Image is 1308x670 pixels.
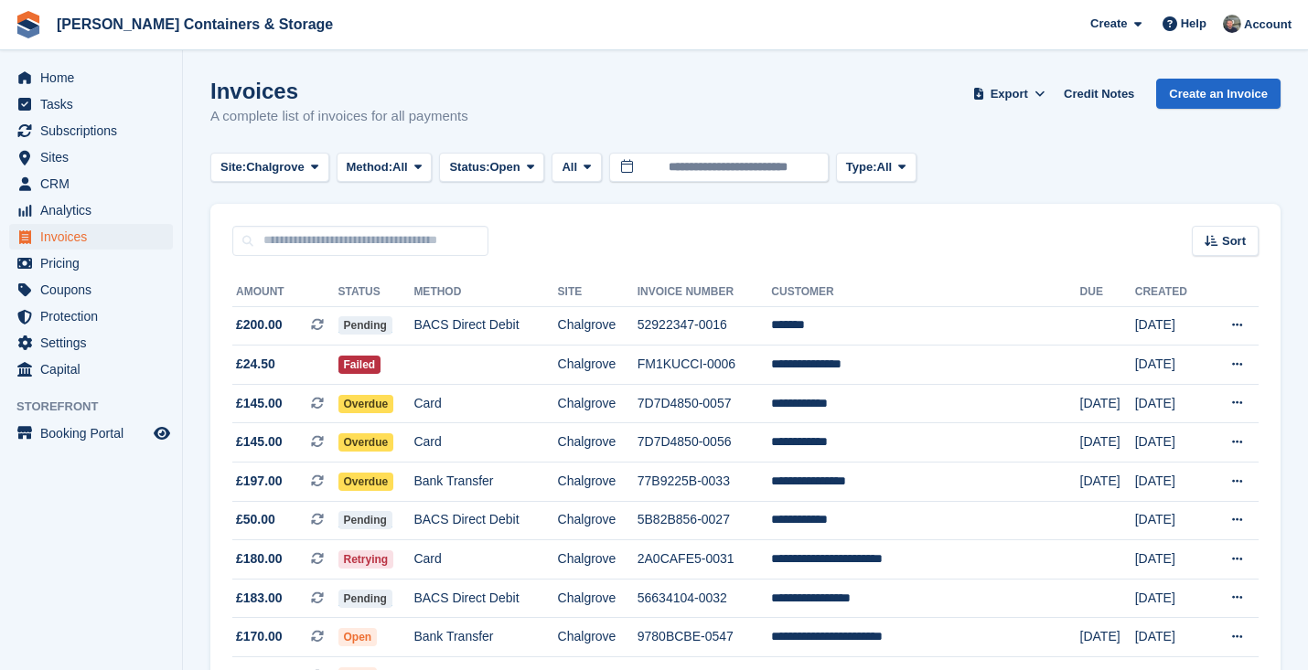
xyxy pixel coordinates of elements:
[638,501,772,540] td: 5B82B856-0027
[1223,15,1241,33] img: Adam Greenhalgh
[1135,423,1206,463] td: [DATE]
[877,158,893,176] span: All
[210,79,468,103] h1: Invoices
[413,540,557,580] td: Card
[969,79,1049,109] button: Export
[558,278,638,307] th: Site
[40,356,150,382] span: Capital
[236,627,283,646] span: £170.00
[232,278,338,307] th: Amount
[558,579,638,618] td: Chalgrove
[1135,278,1206,307] th: Created
[40,420,150,446] span: Booking Portal
[9,356,173,382] a: menu
[338,356,381,374] span: Failed
[1222,232,1246,250] span: Sort
[638,384,772,423] td: 7D7D4850-0057
[236,589,283,608] span: £183.00
[1135,579,1206,618] td: [DATE]
[9,330,173,356] a: menu
[552,153,601,183] button: All
[413,384,557,423] td: Card
[558,463,638,502] td: Chalgrove
[236,315,283,335] span: £200.00
[413,579,557,618] td: BACS Direct Debit
[413,306,557,346] td: BACS Direct Debit
[236,472,283,491] span: £197.00
[338,511,392,529] span: Pending
[1135,306,1206,346] td: [DATE]
[1056,79,1142,109] a: Credit Notes
[771,278,1079,307] th: Customer
[246,158,305,176] span: Chalgrove
[558,306,638,346] td: Chalgrove
[16,398,182,416] span: Storefront
[1080,384,1135,423] td: [DATE]
[40,91,150,117] span: Tasks
[836,153,917,183] button: Type: All
[40,144,150,170] span: Sites
[1156,79,1281,109] a: Create an Invoice
[236,355,275,374] span: £24.50
[1080,463,1135,502] td: [DATE]
[1135,346,1206,385] td: [DATE]
[220,158,246,176] span: Site:
[9,65,173,90] a: menu
[40,118,150,144] span: Subscriptions
[9,250,173,276] a: menu
[338,433,394,452] span: Overdue
[638,278,772,307] th: Invoice Number
[558,423,638,463] td: Chalgrove
[40,171,150,197] span: CRM
[236,510,275,529] span: £50.00
[558,384,638,423] td: Chalgrove
[9,420,173,446] a: menu
[413,501,557,540] td: BACS Direct Debit
[439,153,544,183] button: Status: Open
[1080,423,1135,463] td: [DATE]
[1135,618,1206,657] td: [DATE]
[1080,618,1135,657] td: [DATE]
[1135,540,1206,580] td: [DATE]
[846,158,877,176] span: Type:
[1135,384,1206,423] td: [DATE]
[1135,501,1206,540] td: [DATE]
[413,618,557,657] td: Bank Transfer
[1181,15,1206,33] span: Help
[9,303,173,329] a: menu
[40,224,150,250] span: Invoices
[40,303,150,329] span: Protection
[558,618,638,657] td: Chalgrove
[449,158,489,176] span: Status:
[392,158,408,176] span: All
[338,473,394,491] span: Overdue
[562,158,577,176] span: All
[638,618,772,657] td: 9780BCBE-0547
[40,330,150,356] span: Settings
[151,422,173,444] a: Preview store
[338,278,414,307] th: Status
[558,501,638,540] td: Chalgrove
[638,540,772,580] td: 2A0CAFE5-0031
[991,85,1028,103] span: Export
[9,277,173,303] a: menu
[15,11,42,38] img: stora-icon-8386f47178a22dfd0bd8f6a31ec36ba5ce8667c1dd55bd0f319d3a0aa187defe.svg
[338,628,378,646] span: Open
[638,346,772,385] td: FM1KUCCI-0006
[413,278,557,307] th: Method
[9,197,173,223] a: menu
[40,65,150,90] span: Home
[49,9,340,39] a: [PERSON_NAME] Containers & Storage
[638,306,772,346] td: 52922347-0016
[558,540,638,580] td: Chalgrove
[210,153,329,183] button: Site: Chalgrove
[40,277,150,303] span: Coupons
[413,463,557,502] td: Bank Transfer
[1080,278,1135,307] th: Due
[338,316,392,335] span: Pending
[40,250,150,276] span: Pricing
[558,346,638,385] td: Chalgrove
[1244,16,1292,34] span: Account
[338,395,394,413] span: Overdue
[236,432,283,452] span: £145.00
